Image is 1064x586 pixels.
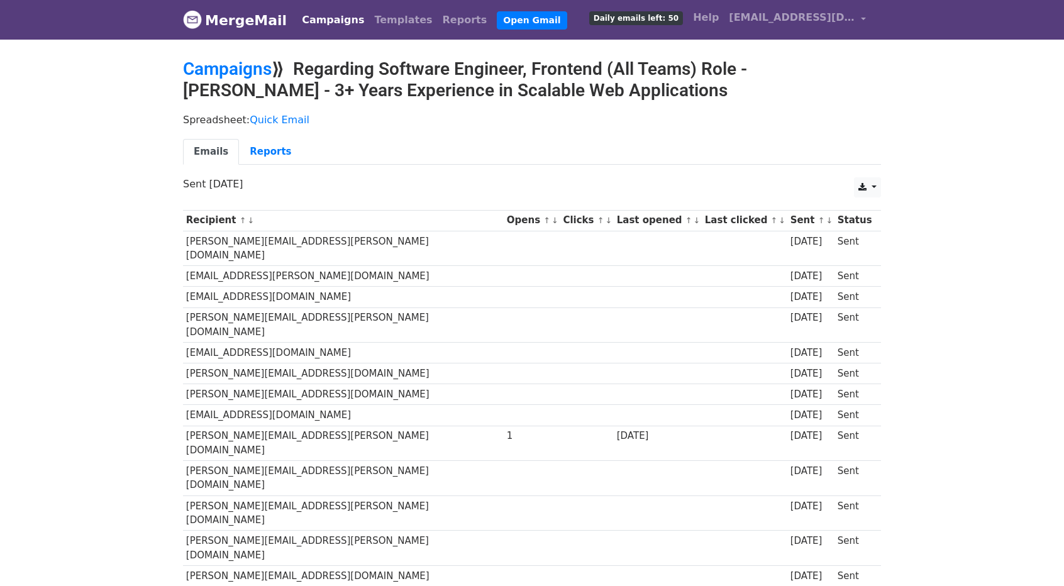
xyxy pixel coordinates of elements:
[183,7,287,33] a: MergeMail
[183,10,202,29] img: MergeMail logo
[183,384,504,405] td: [PERSON_NAME][EMAIL_ADDRESS][DOMAIN_NAME]
[790,269,832,284] div: [DATE]
[183,139,239,165] a: Emails
[597,216,604,225] a: ↑
[584,5,688,30] a: Daily emails left: 50
[247,216,254,225] a: ↓
[790,534,832,548] div: [DATE]
[790,408,832,423] div: [DATE]
[183,495,504,531] td: [PERSON_NAME][EMAIL_ADDRESS][PERSON_NAME][DOMAIN_NAME]
[834,343,875,363] td: Sent
[183,58,272,79] a: Campaigns
[240,216,247,225] a: ↑
[183,231,504,266] td: [PERSON_NAME][EMAIL_ADDRESS][PERSON_NAME][DOMAIN_NAME]
[694,216,701,225] a: ↓
[543,216,550,225] a: ↑
[702,210,787,231] th: Last clicked
[183,565,504,586] td: [PERSON_NAME][EMAIL_ADDRESS][DOMAIN_NAME]
[183,343,504,363] td: [EMAIL_ADDRESS][DOMAIN_NAME]
[790,290,832,304] div: [DATE]
[685,216,692,225] a: ↑
[183,363,504,384] td: [PERSON_NAME][EMAIL_ADDRESS][DOMAIN_NAME]
[369,8,437,33] a: Templates
[617,429,699,443] div: [DATE]
[183,531,504,566] td: [PERSON_NAME][EMAIL_ADDRESS][PERSON_NAME][DOMAIN_NAME]
[834,495,875,531] td: Sent
[239,139,302,165] a: Reports
[790,569,832,583] div: [DATE]
[779,216,785,225] a: ↓
[551,216,558,225] a: ↓
[183,405,504,426] td: [EMAIL_ADDRESS][DOMAIN_NAME]
[614,210,702,231] th: Last opened
[834,565,875,586] td: Sent
[183,113,881,126] p: Spreadsheet:
[834,210,875,231] th: Status
[438,8,492,33] a: Reports
[834,461,875,496] td: Sent
[790,464,832,478] div: [DATE]
[790,311,832,325] div: [DATE]
[183,287,504,307] td: [EMAIL_ADDRESS][DOMAIN_NAME]
[826,216,833,225] a: ↓
[790,387,832,402] div: [DATE]
[790,367,832,381] div: [DATE]
[790,346,832,360] div: [DATE]
[605,216,612,225] a: ↓
[183,266,504,287] td: [EMAIL_ADDRESS][PERSON_NAME][DOMAIN_NAME]
[497,11,567,30] a: Open Gmail
[818,216,825,225] a: ↑
[507,429,557,443] div: 1
[834,531,875,566] td: Sent
[834,426,875,461] td: Sent
[729,10,855,25] span: [EMAIL_ADDRESS][DOMAIN_NAME]
[504,210,560,231] th: Opens
[771,216,778,225] a: ↑
[183,58,881,101] h2: ⟫ Regarding Software Engineer, Frontend (All Teams) Role - [PERSON_NAME] - 3+ Years Experience in...
[790,499,832,514] div: [DATE]
[834,384,875,405] td: Sent
[834,307,875,343] td: Sent
[834,231,875,266] td: Sent
[560,210,614,231] th: Clicks
[787,210,834,231] th: Sent
[834,266,875,287] td: Sent
[589,11,683,25] span: Daily emails left: 50
[1001,526,1064,586] iframe: Chat Widget
[183,461,504,496] td: [PERSON_NAME][EMAIL_ADDRESS][PERSON_NAME][DOMAIN_NAME]
[297,8,369,33] a: Campaigns
[790,235,832,249] div: [DATE]
[183,307,504,343] td: [PERSON_NAME][EMAIL_ADDRESS][PERSON_NAME][DOMAIN_NAME]
[183,177,881,191] p: Sent [DATE]
[834,405,875,426] td: Sent
[724,5,871,35] a: [EMAIL_ADDRESS][DOMAIN_NAME]
[834,363,875,384] td: Sent
[834,287,875,307] td: Sent
[183,210,504,231] th: Recipient
[688,5,724,30] a: Help
[183,426,504,461] td: [PERSON_NAME][EMAIL_ADDRESS][PERSON_NAME][DOMAIN_NAME]
[250,114,309,126] a: Quick Email
[790,429,832,443] div: [DATE]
